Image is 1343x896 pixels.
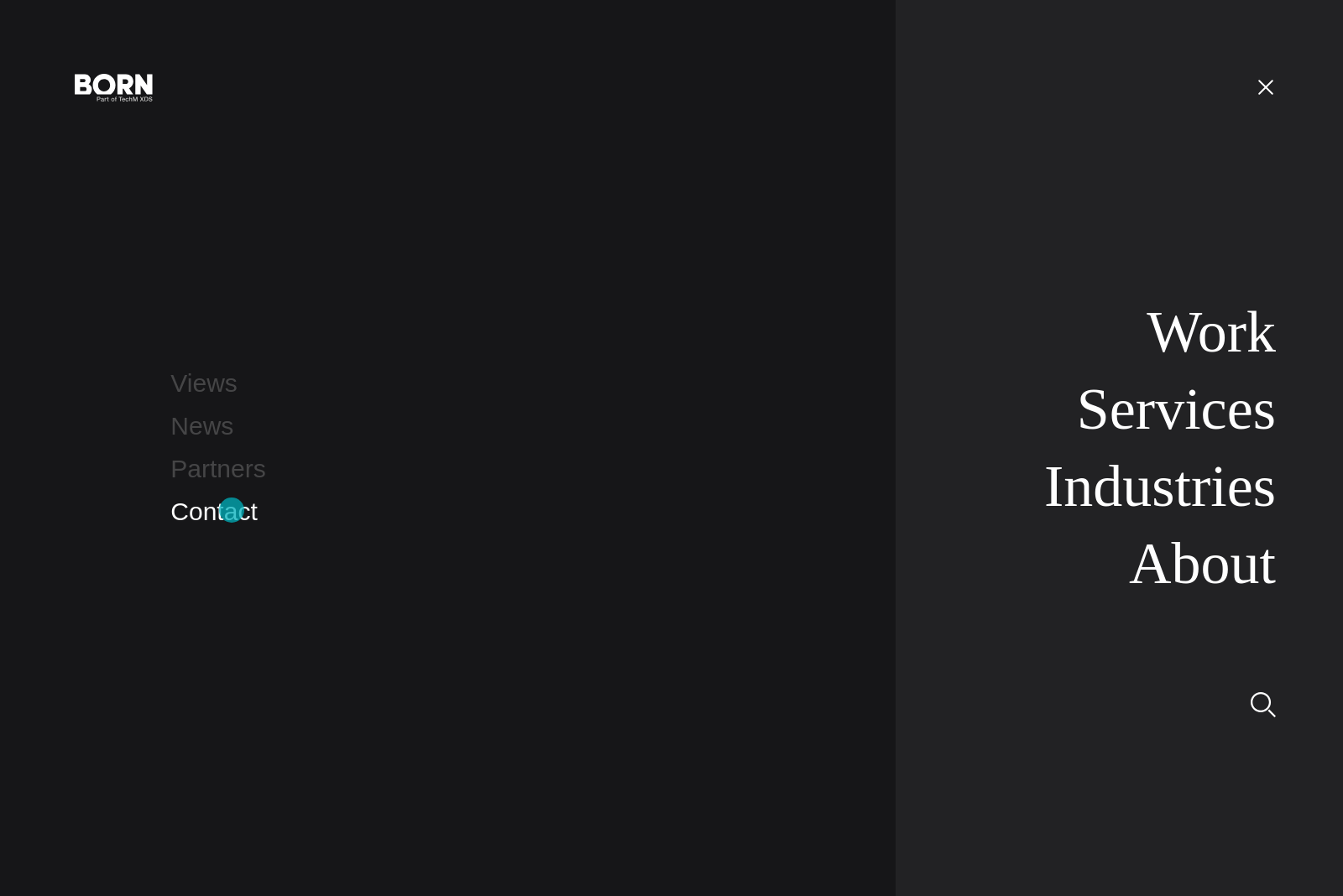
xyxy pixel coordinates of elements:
[170,412,233,440] a: News
[170,369,237,397] a: Views
[1044,454,1276,518] a: Industries
[1251,692,1276,717] img: Search
[1147,300,1276,364] a: Work
[1077,377,1276,441] a: Services
[170,497,257,525] a: Contact
[1129,531,1276,596] a: About
[170,455,265,482] a: Partners
[1246,69,1286,104] button: Open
